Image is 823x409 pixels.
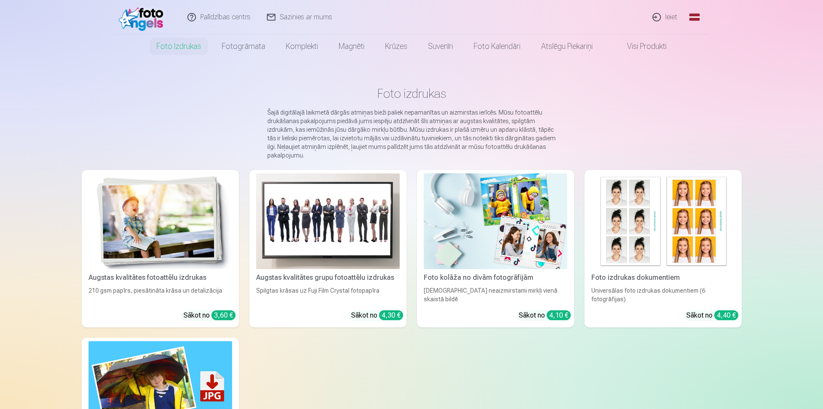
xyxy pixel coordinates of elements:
[519,310,571,321] div: Sākot no
[379,310,403,320] div: 4,30 €
[328,34,375,58] a: Magnēti
[119,3,168,31] img: /fa1
[463,34,531,58] a: Foto kalendāri
[714,310,738,320] div: 4,40 €
[375,34,418,58] a: Krūzes
[146,34,211,58] a: Foto izdrukas
[89,173,232,269] img: Augstas kvalitātes fotoattēlu izdrukas
[275,34,328,58] a: Komplekti
[211,310,236,320] div: 3,60 €
[591,173,735,269] img: Foto izdrukas dokumentiem
[531,34,603,58] a: Atslēgu piekariņi
[351,310,403,321] div: Sākot no
[85,286,236,303] div: 210 gsm papīrs, piesātināta krāsa un detalizācija
[603,34,677,58] a: Visi produkti
[588,286,738,303] div: Universālas foto izdrukas dokumentiem (6 fotogrāfijas)
[547,310,571,320] div: 4,10 €
[253,273,403,283] div: Augstas kvalitātes grupu fotoattēlu izdrukas
[211,34,275,58] a: Fotogrāmata
[253,286,403,303] div: Spilgtas krāsas uz Fuji Film Crystal fotopapīra
[184,310,236,321] div: Sākot no
[82,170,239,327] a: Augstas kvalitātes fotoattēlu izdrukasAugstas kvalitātes fotoattēlu izdrukas210 gsm papīrs, piesā...
[588,273,738,283] div: Foto izdrukas dokumentiem
[686,310,738,321] div: Sākot no
[420,286,571,303] div: [DEMOGRAPHIC_DATA] neaizmirstami mirkļi vienā skaistā bildē
[424,173,567,269] img: Foto kolāža no divām fotogrāfijām
[89,86,735,101] h1: Foto izdrukas
[584,170,742,327] a: Foto izdrukas dokumentiemFoto izdrukas dokumentiemUniversālas foto izdrukas dokumentiem (6 fotogr...
[418,34,463,58] a: Suvenīri
[417,170,574,327] a: Foto kolāža no divām fotogrāfijāmFoto kolāža no divām fotogrāfijām[DEMOGRAPHIC_DATA] neaizmirstam...
[420,273,571,283] div: Foto kolāža no divām fotogrāfijām
[256,173,400,269] img: Augstas kvalitātes grupu fotoattēlu izdrukas
[267,108,556,160] p: Šajā digitālajā laikmetā dārgās atmiņas bieži paliek nepamanītas un aizmirstas ierīcēs. Mūsu foto...
[249,170,407,327] a: Augstas kvalitātes grupu fotoattēlu izdrukasAugstas kvalitātes grupu fotoattēlu izdrukasSpilgtas ...
[85,273,236,283] div: Augstas kvalitātes fotoattēlu izdrukas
